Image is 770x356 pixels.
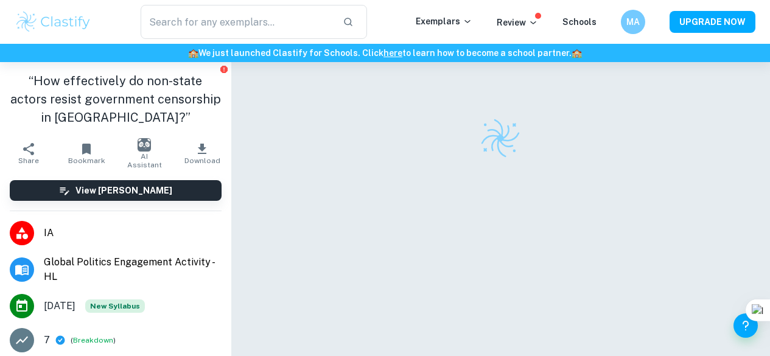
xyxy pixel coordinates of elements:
[670,11,755,33] button: UPGRADE NOW
[626,15,640,29] h6: MA
[18,156,39,165] span: Share
[479,117,522,159] img: Clastify logo
[75,184,172,197] h6: View [PERSON_NAME]
[44,226,222,240] span: IA
[2,46,768,60] h6: We just launched Clastify for Schools. Click to learn how to become a school partner.
[621,10,645,34] button: MA
[123,152,166,169] span: AI Assistant
[44,255,222,284] span: Global Politics Engagement Activity - HL
[85,299,145,313] div: Starting from the May 2026 session, the Global Politics Engagement Activity requirements have cha...
[73,335,113,346] button: Breakdown
[572,48,582,58] span: 🏫
[71,335,116,346] span: ( )
[562,17,597,27] a: Schools
[68,156,105,165] span: Bookmark
[383,48,402,58] a: here
[173,136,231,170] button: Download
[15,10,92,34] img: Clastify logo
[44,333,50,347] p: 7
[85,299,145,313] span: New Syllabus
[44,299,75,313] span: [DATE]
[116,136,173,170] button: AI Assistant
[138,138,151,152] img: AI Assistant
[497,16,538,29] p: Review
[10,72,222,127] h1: “How effectively do non-state actors resist government censorship in [GEOGRAPHIC_DATA]?”
[188,48,198,58] span: 🏫
[10,180,222,201] button: View [PERSON_NAME]
[141,5,333,39] input: Search for any exemplars...
[416,15,472,28] p: Exemplars
[184,156,220,165] span: Download
[220,65,229,74] button: Report issue
[58,136,116,170] button: Bookmark
[733,313,758,338] button: Help and Feedback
